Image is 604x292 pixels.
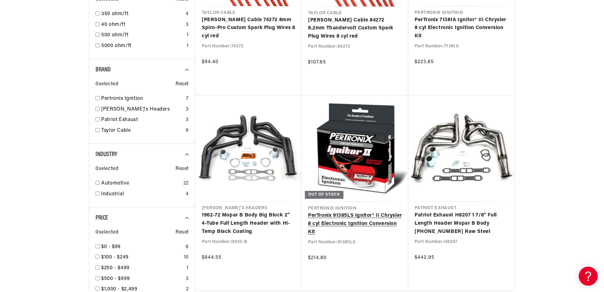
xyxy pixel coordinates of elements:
[101,179,181,188] a: Automotive
[202,211,295,236] a: 1962-72 Mopar B Body Big Block 2" 4-Tube Full Length Header with Hi-Temp Black Coating
[101,42,184,50] a: 5000 ohm/ft
[96,80,118,88] span: 0 selected
[101,276,130,281] span: $500 - $999
[186,116,189,124] div: 3
[101,265,130,271] span: $250 - $499
[308,212,402,236] a: PerTronix 91385LS Ignitor® II Chrysler 8 cyl Electronic Ignition Conversion Kit
[101,127,183,135] a: Taylor Cable
[186,243,189,251] div: 6
[101,95,183,103] a: Pertronix Ignition
[101,106,183,114] a: [PERSON_NAME]'s Headers
[186,106,189,114] div: 3
[96,215,108,221] span: Price
[202,16,295,40] a: [PERSON_NAME] Cable 74272 8mm Spiro-Pro Custom Spark Plug Wires 8 cyl red
[101,116,183,124] a: Patriot Exhaust
[101,10,183,18] a: 350 ohm/ft
[184,253,189,262] div: 10
[187,264,189,272] div: 1
[96,67,111,73] span: Brand
[186,127,189,135] div: 9
[176,228,189,237] span: Reset
[176,80,189,88] span: Reset
[96,165,118,173] span: 0 selected
[186,95,189,103] div: 7
[101,255,129,260] span: $100 - $249
[176,165,189,173] span: Reset
[101,244,121,249] span: $0 - $99
[183,179,189,188] div: 22
[96,151,117,158] span: Industry
[186,275,189,283] div: 3
[101,287,138,292] span: $1,000 - $2,499
[186,21,189,29] div: 3
[187,31,189,40] div: 1
[186,190,189,198] div: 4
[187,42,189,50] div: 1
[101,190,183,198] a: Industrial
[186,10,189,18] div: 4
[308,16,402,41] a: [PERSON_NAME] Cable 84272 8.2mm Thundervolt Custom Spark Plug Wires 8 cyl red
[415,16,508,40] a: PerTronix 71381A Ignitor® III Chrysler 8 cyl Electronic Ignition Conversion Kit
[96,228,118,237] span: 0 selected
[101,21,183,29] a: 40 ohm/ft
[101,31,184,40] a: 500 ohm/ft
[415,211,508,236] a: Patriot Exhaust H8207 1 7/8" Full Length Header Mopar B Body [PHONE_NUMBER] Raw Steel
